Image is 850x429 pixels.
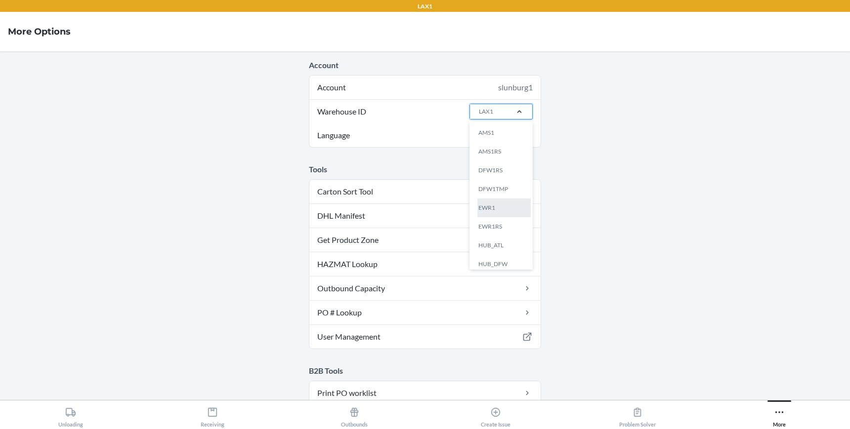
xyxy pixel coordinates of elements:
[283,400,425,428] button: Outbounds
[708,400,850,428] button: More
[309,276,541,300] a: Outbound Capacity
[8,25,71,38] h4: More Options
[309,325,541,349] a: User Management
[316,100,368,123] span: Warehouse ID
[479,107,493,116] div: LAX1
[341,403,368,428] div: Outbounds
[316,123,351,147] span: Language
[477,198,531,217] div: EWR1
[498,81,533,93] div: slunburg1
[309,228,541,252] a: Get Product Zone
[481,403,510,428] div: Create Issue
[309,381,541,405] a: Print PO worklist
[477,161,531,180] div: DFW1RS
[477,123,531,142] div: AMS1
[477,236,531,255] div: HUB_ATL
[477,217,531,236] div: EWR1RS
[201,403,224,428] div: Receiving
[309,163,541,175] p: Tools
[309,59,541,71] p: Account
[567,400,709,428] button: Problem Solver
[418,2,432,11] p: LAX1
[309,365,541,377] p: B2B Tools
[58,403,83,428] div: Unloading
[773,403,786,428] div: More
[309,204,541,228] a: DHL Manifest
[478,107,479,116] input: Warehouse IDLAX1AMS1AMS1RSDFW1RSDFW1TMPEWR1EWR1RSHUB_ATLHUB_DFWHUB_FONHUB_ORDIKM1MOUJAY1LANLAX1LA...
[477,255,531,273] div: HUB_DFW
[309,76,541,99] div: Account
[142,400,284,428] button: Receiving
[619,403,656,428] div: Problem Solver
[425,400,567,428] button: Create Issue
[309,180,541,203] a: Carton Sort Tool
[477,142,531,161] div: AMS1RS
[309,252,541,276] a: HAZMAT Lookup
[477,180,531,198] div: DFW1TMP
[309,301,541,324] a: PO # Lookup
